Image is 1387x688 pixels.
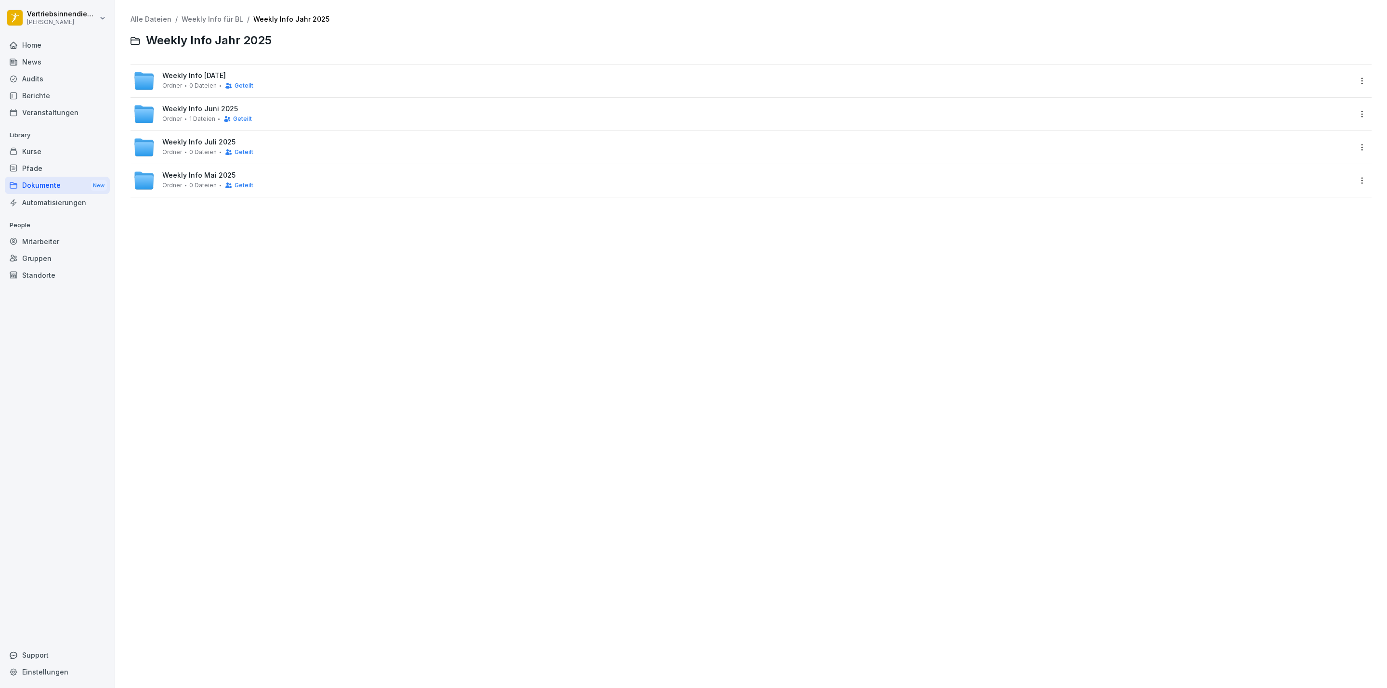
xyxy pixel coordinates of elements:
a: Weekly Info Juli 2025Ordner0 DateienGeteilt [133,137,1351,158]
div: Support [5,647,110,663]
a: Mitarbeiter [5,233,110,250]
a: News [5,53,110,70]
a: Weekly Info [DATE]Ordner0 DateienGeteilt [133,70,1351,91]
span: Ordner [162,149,182,156]
div: Dokumente [5,177,110,195]
span: Weekly Info Mai 2025 [162,171,236,180]
span: Geteilt [233,116,252,122]
a: Automatisierungen [5,194,110,211]
span: Weekly Info Juni 2025 [162,105,238,113]
a: Alle Dateien [131,15,171,23]
p: [PERSON_NAME] [27,19,97,26]
span: Geteilt [235,149,253,156]
a: Kurse [5,143,110,160]
span: Weekly Info Jahr 2025 [146,34,272,48]
span: Weekly Info Juli 2025 [162,138,236,146]
p: People [5,218,110,233]
span: / [175,15,178,24]
span: Weekly Info [DATE] [162,72,226,80]
p: Library [5,128,110,143]
div: New [91,180,107,191]
span: Ordner [162,182,182,189]
span: Geteilt [235,182,253,189]
a: Weekly Info für BL [182,15,243,23]
a: Einstellungen [5,663,110,680]
a: Weekly Info Juni 2025Ordner1 DateienGeteilt [133,104,1351,125]
a: Veranstaltungen [5,104,110,121]
a: Weekly Info Mai 2025Ordner0 DateienGeteilt [133,170,1351,191]
span: 0 Dateien [189,82,217,89]
span: 0 Dateien [189,182,217,189]
span: 1 Dateien [189,116,215,122]
span: Geteilt [235,82,253,89]
span: Ordner [162,116,182,122]
a: Berichte [5,87,110,104]
p: Vertriebsinnendienst [27,10,97,18]
span: 0 Dateien [189,149,217,156]
a: DokumenteNew [5,177,110,195]
a: Pfade [5,160,110,177]
span: Ordner [162,82,182,89]
a: Gruppen [5,250,110,267]
a: Standorte [5,267,110,284]
a: Weekly Info Jahr 2025 [253,15,329,23]
a: Home [5,37,110,53]
span: / [247,15,249,24]
a: Audits [5,70,110,87]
